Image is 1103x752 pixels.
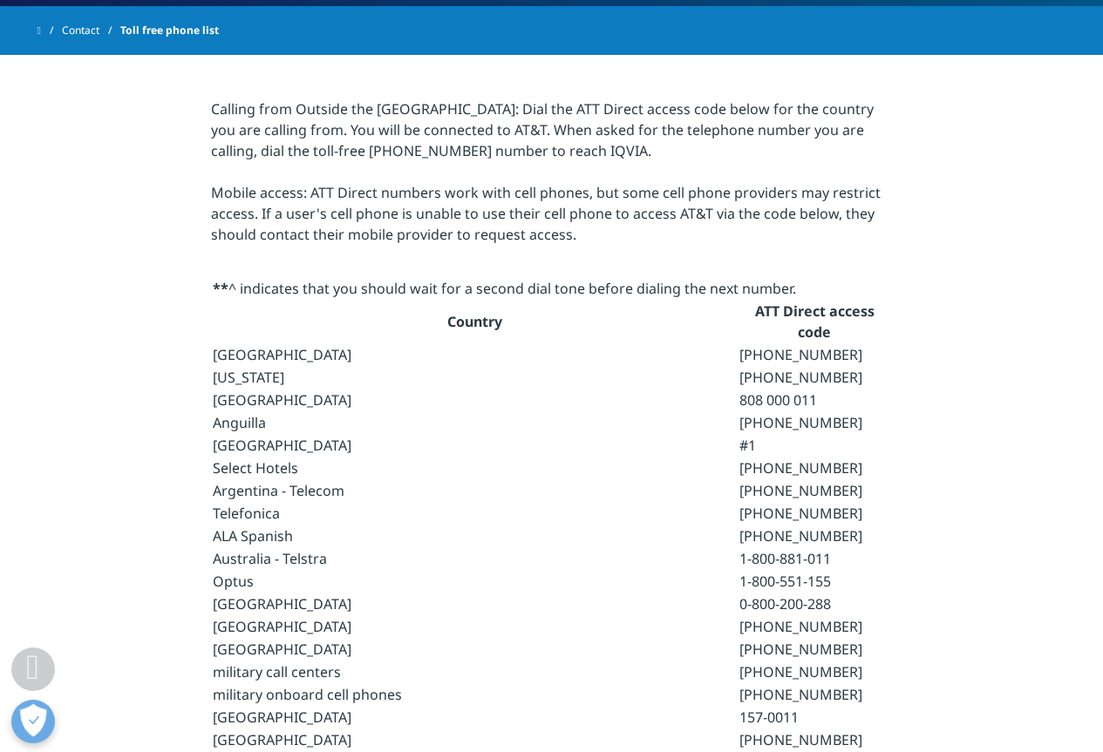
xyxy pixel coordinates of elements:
[213,684,738,705] td: military onboard cell phones
[213,571,738,592] td: Optus
[213,525,738,546] td: ALA Spanish
[739,435,890,456] td: #1
[213,639,738,660] td: [GEOGRAPHIC_DATA]
[739,684,890,705] td: [PHONE_NUMBER]
[739,661,890,682] td: [PHONE_NUMBER]
[213,503,738,524] td: Telefonica
[213,457,738,478] td: Select Hotels
[739,707,890,728] td: 157-0011
[62,15,120,46] a: Contact
[213,707,738,728] td: [GEOGRAPHIC_DATA]
[739,367,890,388] td: [PHONE_NUMBER]
[213,593,738,614] td: [GEOGRAPHIC_DATA]
[739,412,890,433] td: [PHONE_NUMBER]
[213,367,738,388] td: [US_STATE]
[739,639,890,660] td: [PHONE_NUMBER]
[11,700,55,743] button: Open Preferences
[739,344,890,365] td: [PHONE_NUMBER]
[213,435,738,456] td: [GEOGRAPHIC_DATA]
[739,457,890,478] td: [PHONE_NUMBER]
[739,571,890,592] td: 1-800-551-155
[739,593,890,614] td: 0-800-200-288
[739,729,890,750] td: [PHONE_NUMBER]
[213,390,738,410] td: [GEOGRAPHIC_DATA]
[739,616,890,637] td: [PHONE_NUMBER]
[213,278,890,299] td: ^ indicates that you should wait for a second dial tone before dialing the next number.
[213,729,738,750] td: [GEOGRAPHIC_DATA]
[739,503,890,524] td: [PHONE_NUMBER]
[213,301,738,342] th: Country
[213,480,738,501] td: Argentina - Telecom
[213,412,738,433] td: Anguilla
[120,15,219,46] span: Toll free phone list
[213,661,738,682] td: military call centers
[213,548,738,569] td: Australia - Telstra
[739,390,890,410] td: 808 000 011
[739,548,890,569] td: 1-800-881-011
[739,301,890,342] th: ATT Direct access code
[213,616,738,637] td: [GEOGRAPHIC_DATA]
[739,525,890,546] td: [PHONE_NUMBER]
[213,344,738,365] td: [GEOGRAPHIC_DATA]
[739,480,890,501] td: [PHONE_NUMBER]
